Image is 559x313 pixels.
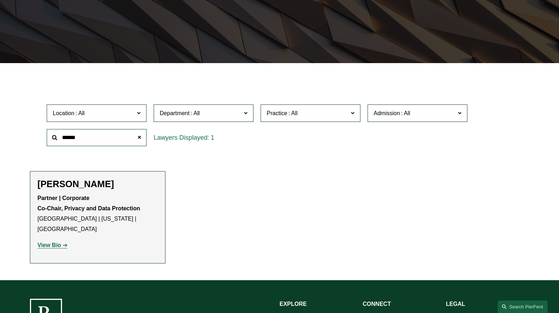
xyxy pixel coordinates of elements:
a: View Bio [37,242,67,248]
span: Admission [374,110,400,116]
span: 1 [211,134,214,141]
strong: Partner | Corporate Co-Chair, Privacy and Data Protection [37,195,140,211]
strong: View Bio [37,242,61,248]
p: [GEOGRAPHIC_DATA] | [US_STATE] | [GEOGRAPHIC_DATA] [37,193,158,234]
strong: CONNECT [363,301,391,307]
h2: [PERSON_NAME] [37,179,158,190]
span: Location [53,110,75,116]
strong: EXPLORE [279,301,307,307]
span: Department [160,110,190,116]
a: Search this site [498,301,548,313]
strong: LEGAL [446,301,465,307]
span: Practice [267,110,287,116]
